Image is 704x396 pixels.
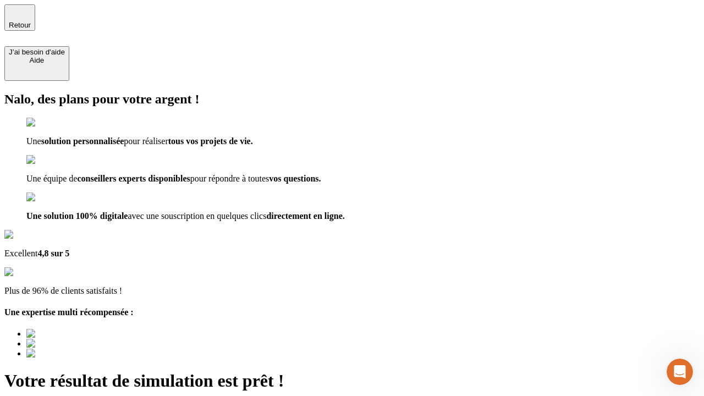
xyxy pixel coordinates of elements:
[9,21,31,29] span: Retour
[37,249,69,258] span: 4,8 sur 5
[190,174,269,183] span: pour répondre à toutes
[4,286,700,296] p: Plus de 96% de clients satisfaits !
[168,136,253,146] span: tous vos projets de vie.
[4,92,700,107] h2: Nalo, des plans pour votre argent !
[77,174,190,183] span: conseillers experts disponibles
[4,230,68,240] img: Google Review
[26,193,74,202] img: checkmark
[4,249,37,258] span: Excellent
[128,211,266,221] span: avec une souscription en quelques clics
[4,4,35,31] button: Retour
[9,48,65,56] div: J’ai besoin d'aide
[26,349,128,359] img: Best savings advice award
[26,339,128,349] img: Best savings advice award
[4,307,700,317] h4: Une expertise multi récompensée :
[26,211,128,221] span: Une solution 100% digitale
[26,155,74,165] img: checkmark
[667,359,693,385] iframe: Intercom live chat
[26,136,41,146] span: Une
[124,136,168,146] span: pour réaliser
[4,371,700,391] h1: Votre résultat de simulation est prêt !
[26,174,77,183] span: Une équipe de
[26,118,74,128] img: checkmark
[41,136,124,146] span: solution personnalisée
[26,329,128,339] img: Best savings advice award
[4,46,69,81] button: J’ai besoin d'aideAide
[269,174,321,183] span: vos questions.
[9,56,65,64] div: Aide
[266,211,344,221] span: directement en ligne.
[4,267,59,277] img: reviews stars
